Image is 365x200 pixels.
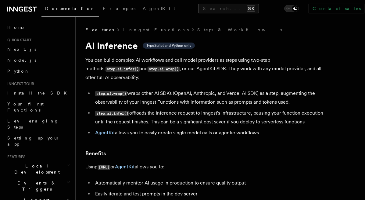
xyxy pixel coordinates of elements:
span: Leveraging Steps [7,119,59,129]
p: You can build complex AI workflows and call model providers as steps using two-step methods, and ... [85,56,329,82]
a: Benefits [85,149,106,158]
a: Your first Functions [5,98,72,116]
button: Toggle dark mode [284,5,299,12]
span: TypeScript and Python only [146,43,191,48]
h1: AI Inference [85,40,329,51]
a: Steps & Workflows [197,27,282,33]
a: AgentKit [95,130,115,136]
li: offloads the inference request to Inngest's infrastructure, pausing your function execution until... [93,109,329,126]
a: Install the SDK [5,88,72,98]
span: Events & Triggers [5,180,66,192]
code: step.ai.infer() [106,67,140,72]
span: Features [85,27,114,33]
span: Quick start [5,38,31,43]
span: Next.js [7,47,36,52]
li: wraps other AI SDKs (OpenAI, Anthropic, and Vercel AI SDK) as a step, augmenting the observabilit... [93,89,329,106]
li: Automatically monitor AI usage in production to ensure quality output [93,179,329,187]
button: Events & Triggers [5,178,72,195]
li: Easily iterate and test prompts in the dev server [93,190,329,198]
span: Your first Functions [7,102,44,112]
button: Search...⌘K [198,4,259,13]
span: Home [7,24,24,30]
a: AgentKit [115,164,135,170]
a: Contact sales [309,4,364,13]
li: allows you to easily create single model calls or agentic workflows. [93,129,329,137]
a: Home [5,22,72,33]
a: Setting up your app [5,133,72,150]
a: Node.js [5,55,72,66]
span: Examples [103,6,135,11]
span: Documentation [45,6,95,11]
a: Python [5,66,72,77]
button: Local Development [5,160,72,178]
span: Features [5,154,25,159]
span: Install the SDK [7,91,70,95]
span: AgentKit [143,6,175,11]
p: Using or allows you to: [85,163,329,171]
span: Python [7,69,30,74]
span: Local Development [5,163,66,175]
code: [URL] [98,165,110,170]
span: Node.js [7,58,36,63]
kbd: ⌘K [247,5,255,12]
span: Setting up your app [7,136,60,147]
span: Inngest tour [5,81,34,86]
a: Documentation [41,2,99,17]
a: Examples [99,2,139,16]
a: Inngest Functions [123,27,189,33]
code: step.ai.wrap() [95,91,127,96]
code: step.ai.wrap() [148,67,180,72]
a: Next.js [5,44,72,55]
a: AgentKit [139,2,179,16]
code: step.ai.infer() [95,111,129,116]
a: Leveraging Steps [5,116,72,133]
